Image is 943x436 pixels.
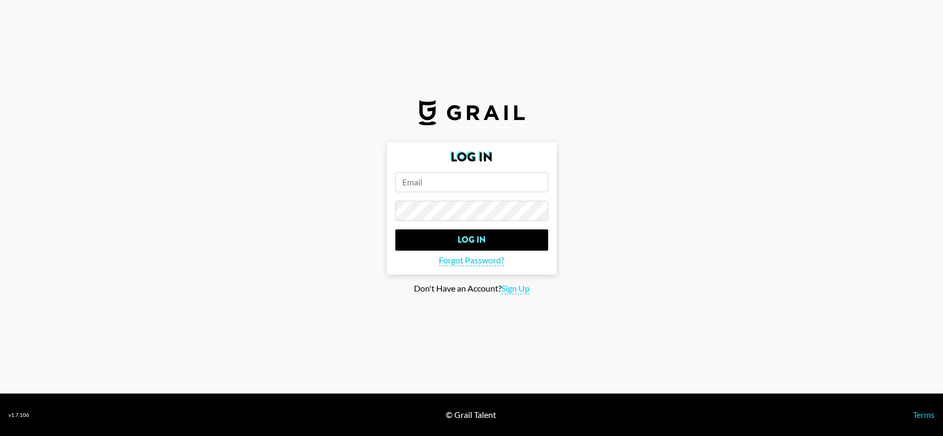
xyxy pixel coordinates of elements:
[419,100,525,125] img: Grail Talent Logo
[501,283,530,294] span: Sign Up
[395,229,548,251] input: Log In
[8,412,29,418] div: v 1.7.106
[439,255,504,266] span: Forgot Password?
[8,283,935,294] div: Don't Have an Account?
[395,172,548,192] input: Email
[913,409,935,420] a: Terms
[446,409,496,420] div: © Grail Talent
[395,151,548,164] h2: Log In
